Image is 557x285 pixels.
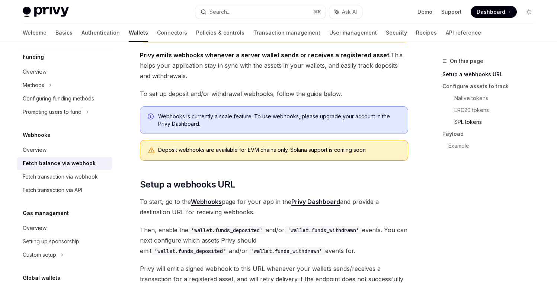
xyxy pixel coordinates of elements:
div: Fetch transaction via API [23,186,82,195]
a: Demo [417,8,432,16]
a: Security [386,24,407,42]
h5: Global wallets [23,273,60,282]
span: To start, go to the page for your app in the and provide a destination URL for receiving webhooks. [140,196,408,217]
span: Dashboard [477,8,505,16]
span: To set up deposit and/or withdrawal webhooks, follow the guide below. [140,89,408,99]
div: Fetch transaction via webhook [23,172,98,181]
strong: Privy emits webhooks whenever a server wallet sends or receives a registered asset. [140,51,391,59]
div: Setting up sponsorship [23,237,79,246]
a: Setting up sponsorship [17,235,112,248]
span: Webhooks is currently a scale feature. To use webhooks, please upgrade your account in the Privy ... [158,113,400,128]
a: Overview [17,221,112,235]
a: Configuring funding methods [17,92,112,105]
svg: Info [148,113,155,121]
a: Privy Dashboard [291,198,340,206]
div: Deposit webhooks are available for EVM chains only. Solana support is coming soon [158,146,400,154]
a: Webhooks [191,198,222,206]
code: 'wallet.funds_deposited' [188,226,266,234]
div: Configuring funding methods [23,94,94,103]
a: Example [448,140,541,152]
a: Fetch balance via webhook [17,157,112,170]
a: Transaction management [253,24,320,42]
a: User management [329,24,377,42]
a: Setup a webhooks URL [442,68,541,80]
a: Native tokens [454,92,541,104]
code: 'wallet.funds_withdrawn' [285,226,362,234]
span: Then, enable the and/or events. You can next configure which assets Privy should emit and/or even... [140,225,408,256]
a: Recipes [416,24,437,42]
div: Overview [23,67,47,76]
span: Setup a webhooks URL [140,179,235,190]
div: Fetch balance via webhook [23,159,96,168]
button: Search...⌘K [195,5,326,19]
span: ⌘ K [313,9,321,15]
a: Authentication [81,24,120,42]
span: This helps your application stay in sync with the assets in your wallets, and easily track deposi... [140,50,408,81]
a: API reference [446,24,481,42]
strong: Webhooks [191,198,222,205]
a: Connectors [157,24,187,42]
button: Toggle dark mode [523,6,535,18]
div: Search... [209,7,230,16]
a: Dashboard [471,6,517,18]
a: Overview [17,65,112,79]
h5: Funding [23,52,44,61]
div: Overview [23,224,47,233]
a: Wallets [129,24,148,42]
a: ERC20 tokens [454,104,541,116]
a: Overview [17,143,112,157]
img: light logo [23,7,69,17]
a: Configure assets to track [442,80,541,92]
a: Fetch transaction via webhook [17,170,112,183]
h5: Gas management [23,209,69,218]
button: Ask AI [329,5,362,19]
a: Support [441,8,462,16]
a: Basics [55,24,73,42]
a: Welcome [23,24,47,42]
code: 'wallet.funds_withdrawn' [248,247,325,255]
a: Policies & controls [196,24,244,42]
a: Fetch transaction via API [17,183,112,197]
div: Methods [23,81,44,90]
code: 'wallet.funds_deposited' [151,247,229,255]
svg: Warning [148,147,155,154]
div: Prompting users to fund [23,108,81,116]
div: Overview [23,145,47,154]
span: On this page [450,57,483,65]
a: Payload [442,128,541,140]
span: Ask AI [342,8,357,16]
a: SPL tokens [454,116,541,128]
div: Custom setup [23,250,56,259]
h5: Webhooks [23,131,50,140]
